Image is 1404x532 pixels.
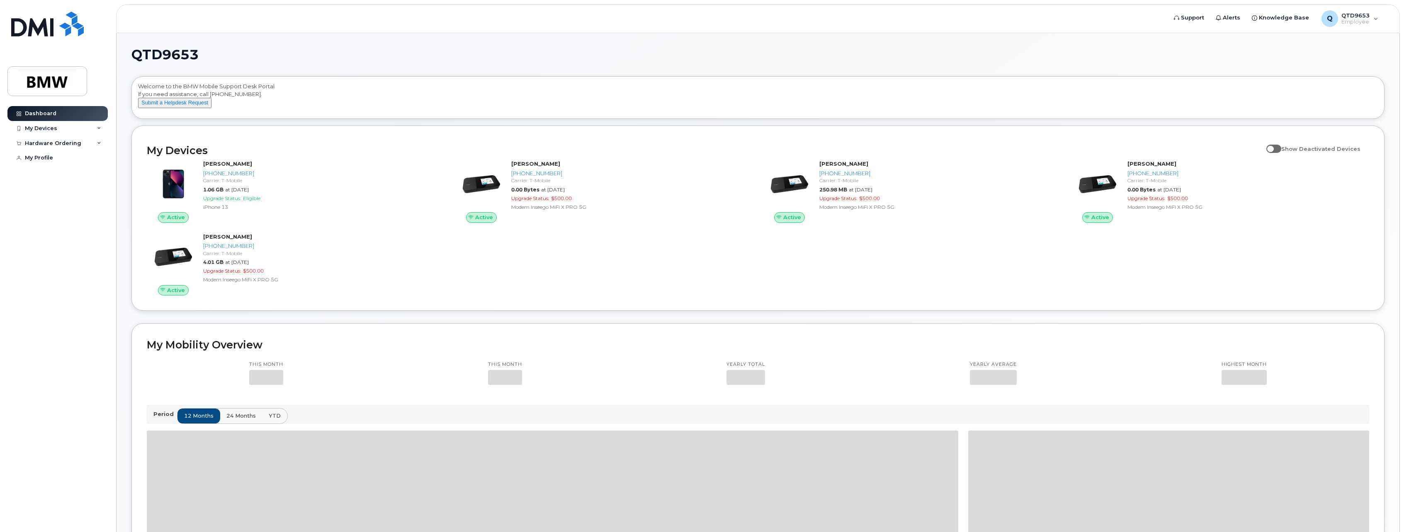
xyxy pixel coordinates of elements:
[849,186,872,193] span: at [DATE]
[819,203,1058,210] div: Modem Inseego MiFi X PRO 5G
[770,164,809,204] img: image20231002-3703462-1820iw.jpeg
[138,82,1378,116] div: Welcome to the BMW Mobile Support Desk Portal If you need assistance, call [PHONE_NUMBER].
[147,339,1369,351] h2: My Mobility Overview
[225,259,249,265] span: at [DATE]
[763,160,1061,223] a: Active[PERSON_NAME][PHONE_NUMBER]Carrier: T-Mobile250.98 MBat [DATE]Upgrade Status:$500.00Modem I...
[1071,160,1369,223] a: Active[PERSON_NAME][PHONE_NUMBER]Carrier: T-Mobile0.00 Bytesat [DATE]Upgrade Status:$500.00Modem ...
[243,195,260,201] span: Eligible
[147,233,445,296] a: Active[PERSON_NAME][PHONE_NUMBER]Carrier: T-Mobile4.01 GBat [DATE]Upgrade Status:$500.00Modem Ins...
[488,361,522,368] p: This month
[783,213,801,221] span: Active
[462,164,501,204] img: image20231002-3703462-1820iw.jpeg
[475,213,493,221] span: Active
[1281,145,1360,152] span: Show Deactivated Devices
[138,99,211,106] a: Submit a Helpdesk Request
[203,250,442,257] div: Carrier: T-Mobile
[511,160,560,167] strong: [PERSON_NAME]
[1157,186,1181,193] span: at [DATE]
[203,160,252,167] strong: [PERSON_NAME]
[1127,203,1366,210] div: Modem Inseego MiFi X PRO 5G
[203,195,241,201] span: Upgrade Status:
[511,195,549,201] span: Upgrade Status:
[1266,141,1273,148] input: Show Deactivated Devices
[511,177,750,184] div: Carrier: T-Mobile
[726,361,765,368] p: Yearly total
[138,98,211,108] button: Submit a Helpdesk Request
[551,195,572,201] span: $500.00
[970,361,1017,368] p: Yearly average
[511,203,750,210] div: Modem Inseego MiFi X PRO 5G
[1222,361,1267,368] p: Highest month
[203,203,442,210] div: iPhone 13
[153,164,193,204] img: image20231002-3703462-1ig824h.jpeg
[511,186,539,193] span: 0.00 Bytes
[511,169,750,177] div: [PHONE_NUMBER]
[203,177,442,184] div: Carrier: T-Mobile
[147,144,1262,157] h2: My Devices
[225,186,249,193] span: at [DATE]
[226,412,256,420] span: 24 months
[819,186,847,193] span: 250.98 MB
[819,177,1058,184] div: Carrier: T-Mobile
[1127,177,1366,184] div: Carrier: T-Mobile
[203,186,223,193] span: 1.06 GB
[455,160,753,223] a: Active[PERSON_NAME][PHONE_NUMBER]Carrier: T-Mobile0.00 Bytesat [DATE]Upgrade Status:$500.00Modem ...
[1091,213,1109,221] span: Active
[1127,186,1156,193] span: 0.00 Bytes
[1127,160,1176,167] strong: [PERSON_NAME]
[153,237,193,277] img: image20231002-3703462-1820iw.jpeg
[203,259,223,265] span: 4.01 GB
[131,48,199,61] span: QTD9653
[269,412,281,420] span: YTD
[153,410,177,418] p: Period
[203,268,241,274] span: Upgrade Status:
[819,195,857,201] span: Upgrade Status:
[167,213,185,221] span: Active
[1127,169,1366,177] div: [PHONE_NUMBER]
[819,160,868,167] strong: [PERSON_NAME]
[243,268,264,274] span: $500.00
[819,169,1058,177] div: [PHONE_NUMBER]
[541,186,565,193] span: at [DATE]
[859,195,880,201] span: $500.00
[203,242,442,250] div: [PHONE_NUMBER]
[203,233,252,240] strong: [PERSON_NAME]
[203,169,442,177] div: [PHONE_NUMBER]
[1127,195,1166,201] span: Upgrade Status:
[167,286,185,294] span: Active
[147,160,445,223] a: Active[PERSON_NAME][PHONE_NUMBER]Carrier: T-Mobile1.06 GBat [DATE]Upgrade Status:EligibleiPhone 13
[203,276,442,283] div: Modem Inseego MiFi X PRO 5G
[249,361,283,368] p: This month
[1167,195,1188,201] span: $500.00
[1078,164,1117,204] img: image20231002-3703462-1820iw.jpeg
